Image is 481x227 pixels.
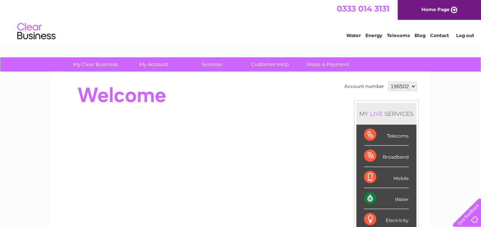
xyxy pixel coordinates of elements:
[180,57,243,71] a: Services
[364,146,409,167] div: Broadband
[238,57,302,71] a: Customer Help
[365,32,382,38] a: Energy
[337,4,390,13] a: 0333 014 3131
[64,57,127,71] a: My Clear Business
[297,57,360,71] a: Make A Payment
[342,80,386,93] td: Account number
[368,110,385,117] div: LIVE
[364,167,409,188] div: Mobile
[430,32,449,38] a: Contact
[356,103,416,125] div: MY SERVICES
[387,32,410,38] a: Telecoms
[122,57,185,71] a: My Account
[364,125,409,146] div: Telecoms
[346,32,361,38] a: Water
[414,32,426,38] a: Blog
[364,188,409,209] div: Water
[456,32,474,38] a: Log out
[17,20,56,43] img: logo.png
[60,4,422,37] div: Clear Business is a trading name of Verastar Limited (registered in [GEOGRAPHIC_DATA] No. 3667643...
